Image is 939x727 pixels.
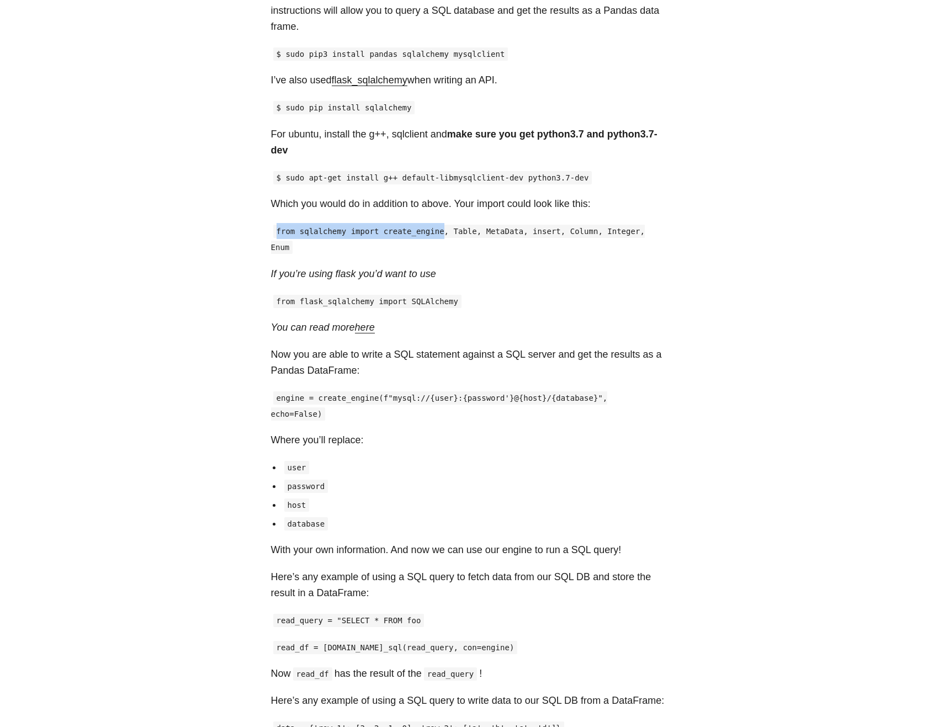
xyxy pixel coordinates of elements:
code: read_query [424,667,477,681]
code: $ sudo apt-get install g++ default-libmysqlclient-dev python3.7-dev [273,171,592,184]
code: $ sudo pip install sqlalchemy [273,101,415,114]
p: For ubuntu, install the g++, sqlclient and [271,126,669,158]
p: I’ve also used when writing an API. [271,72,669,88]
code: from sqlalchemy import create_engine, Table, MetaData, insert, Column, Integer, Enum [271,225,645,254]
code: password [284,480,328,493]
code: user [284,461,310,474]
code: read_df [293,667,332,681]
p: Where you’ll replace: [271,432,669,448]
a: here [355,322,375,333]
code: engine = create_engine(f"mysql://{user}:{password'}@{host}/{database}", echo=False) [271,391,608,421]
em: You can read more [271,322,375,333]
p: Here’s any example of using a SQL query to write data to our SQL DB from a DataFrame: [271,693,669,709]
code: read_df = [DOMAIN_NAME]_sql(read_query, con=engine) [273,641,518,654]
p: With your own information. And now we can use our engine to run a SQL query! [271,542,669,558]
code: from flask_sqlalchemy import SQLAlchemy [273,295,461,308]
p: Which you would do in addition to above. Your import could look like this: [271,196,669,212]
strong: make sure you get python3.7 and python3.7-dev [271,129,657,156]
code: database [284,517,328,530]
p: Now you are able to write a SQL statement against a SQL server and get the results as a Pandas Da... [271,347,669,379]
a: flask_sqlalchemy [332,75,407,86]
code: host [284,498,310,512]
code: $ sudo pip3 install pandas sqlalchemy mysqlclient [273,47,508,61]
em: If you’re using flask you’d want to use [271,268,436,279]
code: read_query = "SELECT * FROM foo [273,614,425,627]
p: Now has the result of the ! [271,666,669,682]
p: Here’s any example of using a SQL query to fetch data from our SQL DB and store the result in a D... [271,569,669,601]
